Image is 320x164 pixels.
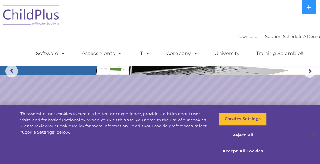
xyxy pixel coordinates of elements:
button: Close [306,127,320,141]
a: Assessments [76,47,128,60]
a: Training Scramble!! [250,47,310,60]
a: Schedule A Demo [283,34,320,39]
a: Software [30,47,71,60]
a: IT [132,47,156,60]
button: Cookies Settings [219,112,267,126]
a: Support [265,34,282,39]
font: | [236,34,320,39]
div: This website uses cookies to create a better user experience, provide statistics about user visit... [20,111,209,135]
button: Reject All [219,129,267,142]
button: Accept All Cookies [219,145,267,158]
a: University [208,47,246,60]
a: Download [236,34,258,39]
a: Company [160,47,204,60]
